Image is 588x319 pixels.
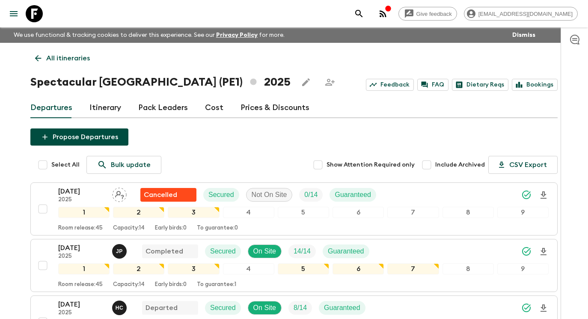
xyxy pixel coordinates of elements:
a: Bulk update [86,156,161,174]
div: 7 [387,207,439,218]
a: Itinerary [89,98,121,118]
span: Share this itinerary [321,74,339,91]
button: menu [5,5,22,22]
a: FAQ [417,79,448,91]
p: We use functional & tracking cookies to deliver this experience. See our for more. [10,27,288,43]
a: Pack Leaders [138,98,188,118]
button: [DATE]2025Joseph PimentelCompletedSecuredOn SiteTrip FillGuaranteed123456789Room release:45Capaci... [30,239,558,292]
a: All itineraries [30,50,95,67]
a: Dietary Reqs [452,79,508,91]
p: Departed [146,303,178,313]
p: 8 / 14 [294,303,307,313]
div: 1 [58,207,110,218]
p: [DATE] [58,186,105,197]
div: Not On Site [246,188,293,202]
button: CSV Export [488,156,558,174]
svg: Download Onboarding [538,190,549,200]
a: Feedback [366,79,414,91]
a: Bookings [512,79,558,91]
div: 9 [497,263,549,274]
p: 0 / 14 [304,190,318,200]
p: Capacity: 14 [113,281,145,288]
p: To guarantee: 1 [197,281,236,288]
div: 6 [333,207,384,218]
div: Secured [205,301,241,315]
div: 6 [333,263,384,274]
div: On Site [248,301,282,315]
svg: Download Onboarding [538,247,549,257]
p: Guaranteed [328,246,364,256]
div: 2 [113,207,164,218]
button: Edit this itinerary [297,74,315,91]
div: 9 [497,207,549,218]
p: Guaranteed [324,303,360,313]
p: 2025 [58,253,105,260]
div: [EMAIL_ADDRESS][DOMAIN_NAME] [464,7,578,21]
p: Early birds: 0 [155,281,187,288]
a: Departures [30,98,72,118]
button: [DATE]2025Assign pack leaderFlash Pack cancellationSecuredNot On SiteTrip FillGuaranteed123456789... [30,182,558,236]
p: Cancelled [144,190,177,200]
p: Guaranteed [335,190,371,200]
div: Secured [203,188,239,202]
div: Trip Fill [299,188,323,202]
div: 3 [168,263,219,274]
div: 5 [278,263,329,274]
span: Give feedback [412,11,457,17]
p: 14 / 14 [294,246,311,256]
div: 4 [223,263,274,274]
div: Flash Pack cancellation [140,188,196,202]
svg: Synced Successfully [521,190,532,200]
div: 1 [58,263,110,274]
div: Trip Fill [288,244,316,258]
p: 2025 [58,197,105,203]
svg: Download Onboarding [538,303,549,313]
p: Capacity: 14 [113,225,145,232]
p: 2025 [58,310,105,316]
div: Trip Fill [288,301,312,315]
p: Room release: 45 [58,225,103,232]
button: Dismiss [510,29,538,41]
span: Assign pack leader [112,190,127,197]
p: Completed [146,246,183,256]
div: 8 [442,263,494,274]
svg: Synced Successfully [521,246,532,256]
div: 4 [223,207,274,218]
p: Not On Site [252,190,287,200]
p: Bulk update [111,160,151,170]
div: Secured [205,244,241,258]
p: Room release: 45 [58,281,103,288]
a: Cost [205,98,223,118]
p: On Site [253,303,276,313]
a: Privacy Policy [216,32,258,38]
div: On Site [248,244,282,258]
a: Prices & Discounts [241,98,309,118]
p: Secured [210,303,236,313]
div: 2 [113,263,164,274]
p: [DATE] [58,243,105,253]
p: Secured [208,190,234,200]
button: search adventures [350,5,368,22]
span: Hector Carillo [112,303,128,310]
h1: Spectacular [GEOGRAPHIC_DATA] (PE1) 2025 [30,74,291,91]
p: Secured [210,246,236,256]
p: On Site [253,246,276,256]
p: [DATE] [58,299,105,310]
div: 7 [387,263,439,274]
div: 8 [442,207,494,218]
p: To guarantee: 0 [197,225,238,232]
span: Joseph Pimentel [112,247,128,253]
span: Select All [51,161,80,169]
span: Show Attention Required only [327,161,415,169]
p: Early birds: 0 [155,225,187,232]
span: [EMAIL_ADDRESS][DOMAIN_NAME] [474,11,577,17]
div: 5 [278,207,329,218]
button: Propose Departures [30,128,128,146]
svg: Synced Successfully [521,303,532,313]
a: Give feedback [398,7,457,21]
div: 3 [168,207,219,218]
span: Include Archived [435,161,485,169]
p: All itineraries [46,53,90,63]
